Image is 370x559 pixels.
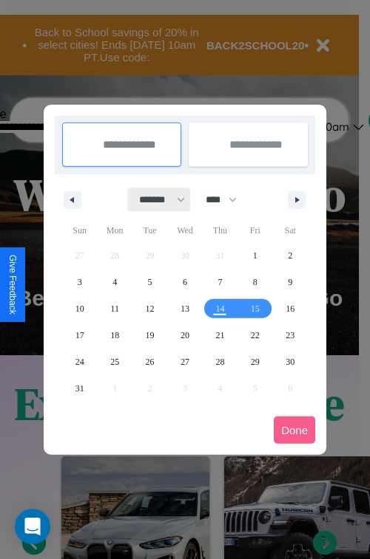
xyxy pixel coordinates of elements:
[273,322,308,349] button: 23
[132,219,167,242] span: Tue
[146,349,155,375] span: 26
[238,242,272,269] button: 1
[215,349,224,375] span: 28
[146,322,155,349] span: 19
[203,349,238,375] button: 28
[251,349,260,375] span: 29
[238,349,272,375] button: 29
[274,416,315,444] button: Done
[238,269,272,295] button: 8
[167,295,202,322] button: 13
[286,322,295,349] span: 23
[273,242,308,269] button: 2
[112,269,117,295] span: 4
[75,322,84,349] span: 17
[253,269,258,295] span: 8
[97,219,132,242] span: Mon
[218,269,222,295] span: 7
[215,322,224,349] span: 21
[288,242,292,269] span: 2
[251,295,260,322] span: 15
[62,269,97,295] button: 3
[181,322,189,349] span: 20
[62,219,97,242] span: Sun
[203,269,238,295] button: 7
[181,295,189,322] span: 13
[62,322,97,349] button: 17
[253,242,258,269] span: 1
[273,269,308,295] button: 9
[238,219,272,242] span: Fri
[7,255,18,315] div: Give Feedback
[273,349,308,375] button: 30
[167,269,202,295] button: 6
[62,349,97,375] button: 24
[273,295,308,322] button: 16
[238,295,272,322] button: 15
[273,219,308,242] span: Sat
[97,349,132,375] button: 25
[78,269,82,295] span: 3
[148,269,152,295] span: 5
[181,349,189,375] span: 27
[215,295,224,322] span: 14
[203,322,238,349] button: 21
[75,375,84,402] span: 31
[238,322,272,349] button: 22
[97,295,132,322] button: 11
[132,269,167,295] button: 5
[110,295,119,322] span: 11
[167,349,202,375] button: 27
[286,295,295,322] span: 16
[146,295,155,322] span: 12
[132,295,167,322] button: 12
[75,349,84,375] span: 24
[75,295,84,322] span: 10
[183,269,187,295] span: 6
[62,295,97,322] button: 10
[203,219,238,242] span: Thu
[110,322,119,349] span: 18
[132,349,167,375] button: 26
[251,322,260,349] span: 22
[132,322,167,349] button: 19
[15,509,50,544] div: Open Intercom Messenger
[97,322,132,349] button: 18
[62,375,97,402] button: 31
[167,322,202,349] button: 20
[286,349,295,375] span: 30
[110,349,119,375] span: 25
[97,269,132,295] button: 4
[288,269,292,295] span: 9
[167,219,202,242] span: Wed
[203,295,238,322] button: 14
